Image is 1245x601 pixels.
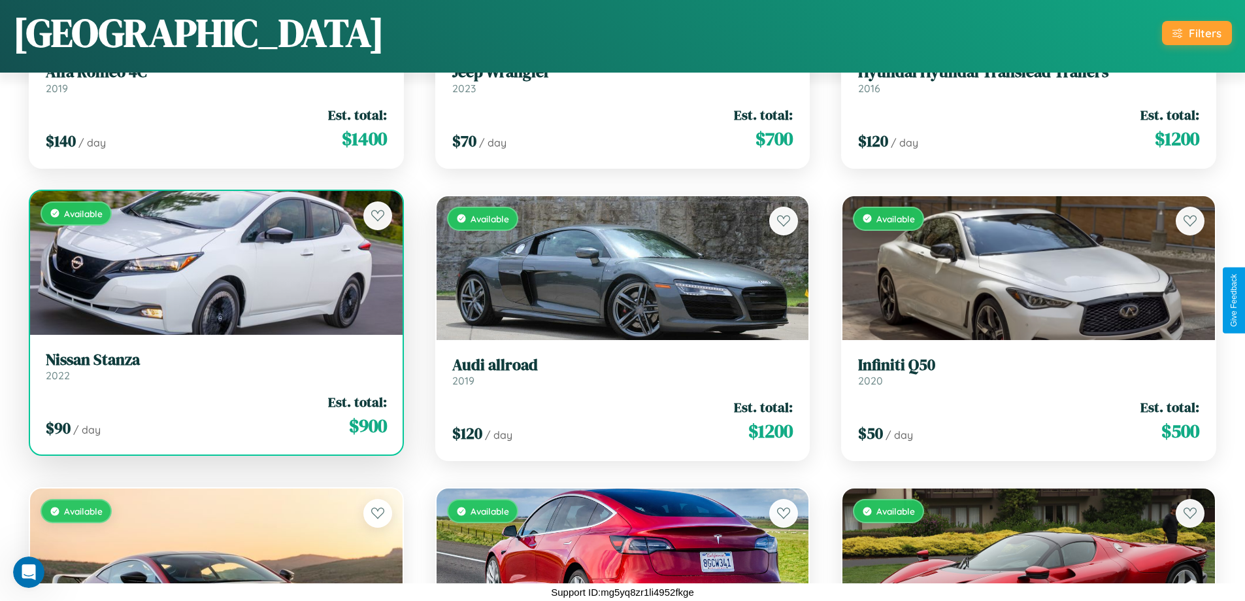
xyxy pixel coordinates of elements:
span: / day [479,136,506,149]
span: / day [886,428,913,441]
span: Est. total: [328,105,387,124]
span: Est. total: [1140,398,1199,417]
h3: Infiniti Q50 [858,356,1199,375]
span: $ 90 [46,417,71,439]
span: $ 1200 [1155,126,1199,152]
span: / day [485,428,512,441]
span: 2019 [46,82,68,95]
a: Audi allroad2019 [452,356,793,388]
div: Filters [1189,26,1221,40]
span: $ 1200 [748,418,793,444]
h3: Alfa Romeo 4C [46,63,387,82]
span: Available [64,208,103,219]
span: 2023 [452,82,476,95]
span: 2019 [452,374,474,387]
span: / day [73,423,101,436]
span: Available [471,506,509,517]
button: Filters [1162,21,1232,45]
span: Est. total: [734,105,793,124]
h3: Jeep Wrangler [452,63,793,82]
a: Infiniti Q502020 [858,356,1199,388]
span: / day [891,136,918,149]
span: 2020 [858,374,883,387]
h3: Audi allroad [452,356,793,375]
span: $ 120 [858,130,888,152]
span: $ 500 [1161,418,1199,444]
span: $ 700 [755,126,793,152]
a: Alfa Romeo 4C2019 [46,63,387,95]
span: $ 70 [452,130,476,152]
span: Available [876,213,915,224]
span: $ 50 [858,422,883,444]
a: Jeep Wrangler2023 [452,63,793,95]
span: $ 120 [452,422,482,444]
span: 2016 [858,82,880,95]
p: Support ID: mg5yq8zr1li4952fkge [551,583,693,601]
span: Est. total: [328,392,387,411]
h1: [GEOGRAPHIC_DATA] [13,6,384,60]
span: $ 1400 [342,126,387,152]
span: Available [64,506,103,517]
span: / day [78,136,106,149]
span: Est. total: [1140,105,1199,124]
iframe: Intercom live chat [13,557,44,588]
span: Est. total: [734,398,793,417]
div: Give Feedback [1229,274,1238,327]
span: $ 900 [349,413,387,439]
a: Nissan Stanza2022 [46,351,387,383]
span: Available [471,213,509,224]
span: $ 140 [46,130,76,152]
h3: Hyundai Hyundai Translead Trailers [858,63,1199,82]
span: Available [876,506,915,517]
span: 2022 [46,369,70,382]
a: Hyundai Hyundai Translead Trailers2016 [858,63,1199,95]
h3: Nissan Stanza [46,351,387,369]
